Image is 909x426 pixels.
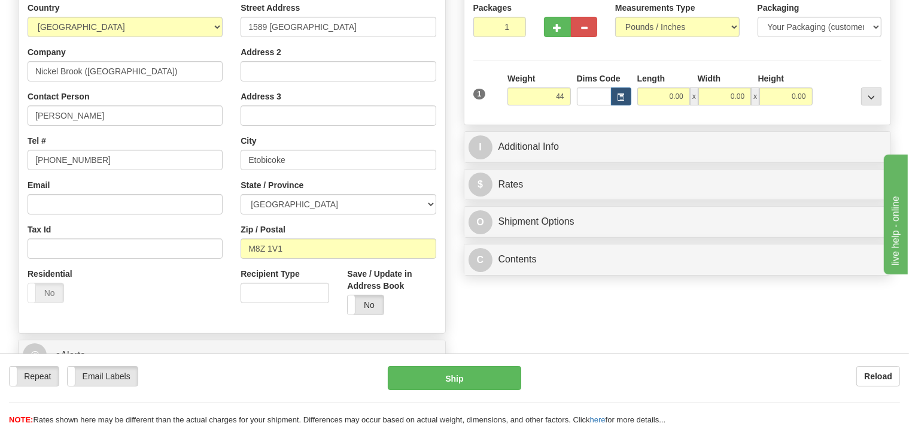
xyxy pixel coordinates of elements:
input: Enter a location [241,17,436,37]
label: Contact Person [28,90,89,102]
label: Height [758,72,785,84]
label: Email Labels [68,367,138,386]
label: Tel # [28,135,46,147]
label: City [241,135,256,147]
button: Ship [388,366,521,390]
a: @ eAlerts [23,343,441,368]
a: IAdditional Info [469,135,887,159]
label: Country [28,2,60,14]
span: C [469,248,492,272]
label: No [348,295,383,315]
label: State / Province [241,179,303,191]
label: Company [28,46,66,58]
span: NOTE: [9,415,33,424]
label: Street Address [241,2,300,14]
label: Recipient Type [241,268,300,280]
label: Save / Update in Address Book [347,268,436,292]
label: Zip / Postal [241,223,285,235]
span: eAlerts [55,350,85,360]
span: x [751,87,759,105]
button: Reload [856,366,900,386]
label: No [28,283,63,303]
span: x [690,87,698,105]
label: Address 2 [241,46,281,58]
div: ... [861,87,881,105]
label: Weight [507,72,535,84]
span: O [469,210,492,234]
span: 1 [473,89,486,99]
span: I [469,135,492,159]
label: Repeat [10,367,59,386]
label: Email [28,179,50,191]
label: Packaging [758,2,799,14]
label: Address 3 [241,90,281,102]
label: Residential [28,268,72,280]
a: OShipment Options [469,210,887,234]
a: $Rates [469,173,887,197]
label: Packages [473,2,512,14]
div: live help - online [9,7,111,22]
label: Width [698,72,721,84]
iframe: chat widget [881,152,908,274]
a: CContents [469,247,887,272]
label: Dims Code [577,72,621,84]
span: $ [469,173,492,197]
label: Measurements Type [615,2,695,14]
a: here [590,415,606,424]
b: Reload [864,371,892,381]
label: Length [637,72,665,84]
span: @ [23,343,47,367]
label: Tax Id [28,223,51,235]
